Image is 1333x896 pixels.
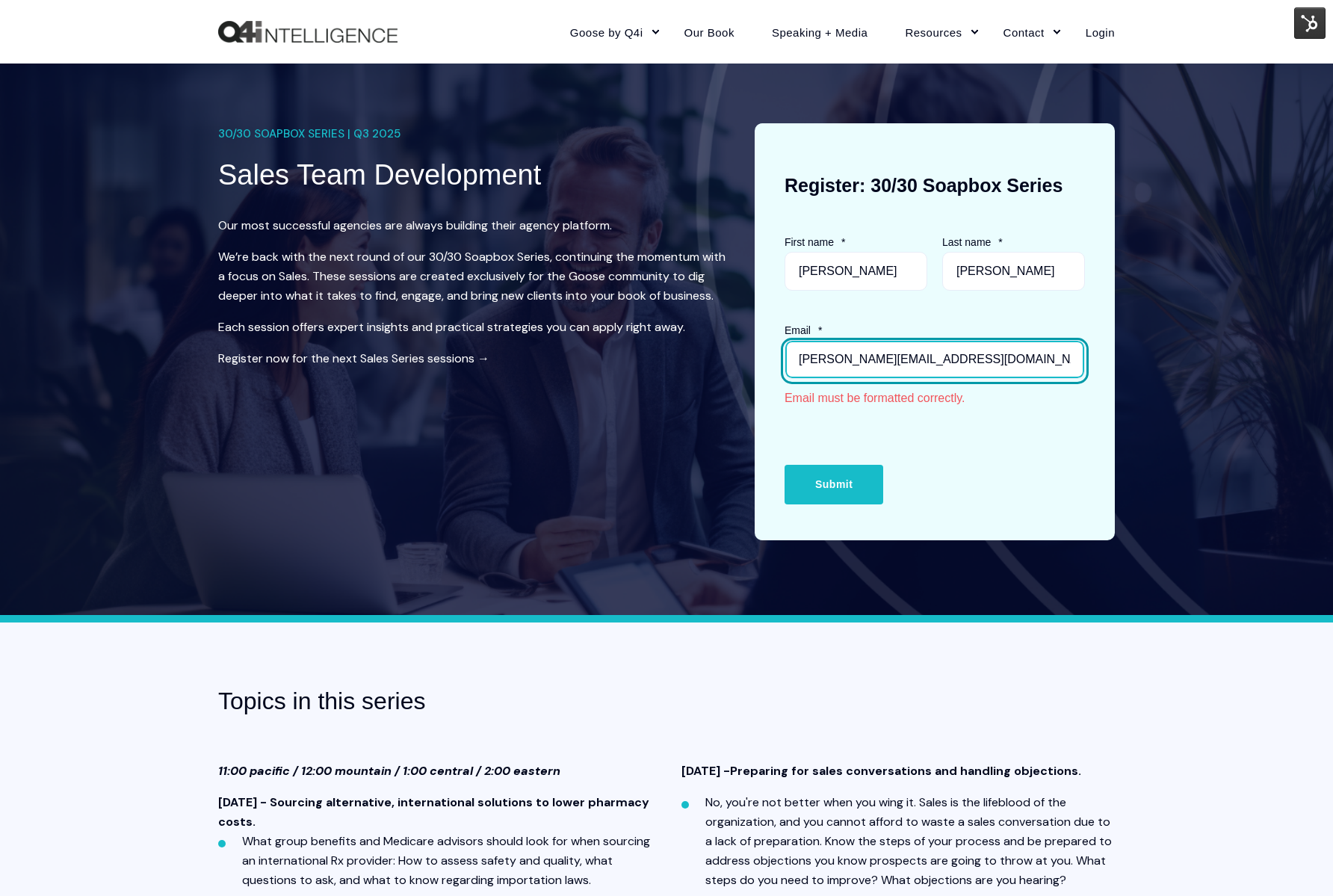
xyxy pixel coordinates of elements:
[218,682,719,720] h3: Topics in this series
[218,349,732,368] p: Register now for the next Sales Series sessions →
[218,21,398,43] a: Back to Home
[218,216,732,235] p: Our most successful agencies are always building their agency platform.
[218,247,732,306] p: We’re back with the next round of our 30/30 Soapbox Series, continuing the momentum with a focus ...
[785,465,883,504] input: Submit
[785,236,834,248] span: First name
[785,324,811,336] span: Email
[218,21,398,43] img: Q4intelligence, LLC logo
[218,156,719,194] h1: Sales Team Development
[218,794,649,829] strong: [DATE] - Sourcing alternative, international solutions to lower pharmacy costs.
[218,318,732,337] p: Each session offers expert insights and practical strategies you can apply right away.
[242,832,652,890] li: What group benefits and Medicare advisors should look for when sourcing an international Rx provi...
[730,763,1081,779] span: Preparing for sales conversations and handling objections.
[681,763,730,779] strong: [DATE] -
[218,123,400,145] span: 30/30 SOAPBOX SERIES | Q3 2025
[785,153,1085,217] h3: Register: 30/30 Soapbox Series
[1294,7,1326,39] img: HubSpot Tools Menu Toggle
[705,793,1115,890] li: No, you're not better when you wing it. Sales is the lifeblood of the organization, and you canno...
[942,236,991,248] span: Last name
[218,763,560,779] strong: 11:00 pacific / 12:00 mountain / 1:00 central / 2:00 eastern
[785,392,965,404] label: Email must be formatted correctly.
